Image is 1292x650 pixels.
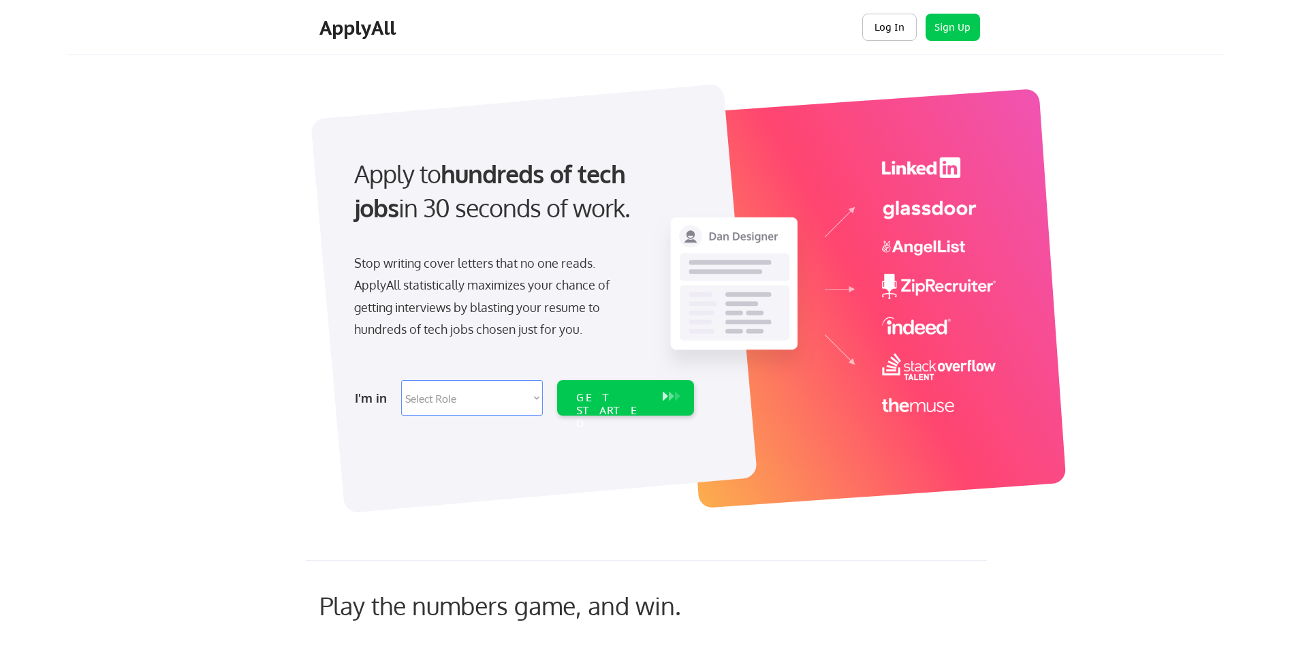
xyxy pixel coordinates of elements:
strong: hundreds of tech jobs [354,158,631,223]
div: ApplyAll [319,16,400,40]
button: Sign Up [926,14,980,41]
div: I'm in [355,387,393,409]
div: Stop writing cover letters that no one reads. ApplyAll statistically maximizes your chance of get... [354,252,634,341]
div: GET STARTED [576,391,649,431]
button: Log In [862,14,917,41]
div: Apply to in 30 seconds of work. [354,157,689,226]
div: Play the numbers game, and win. [319,591,742,620]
